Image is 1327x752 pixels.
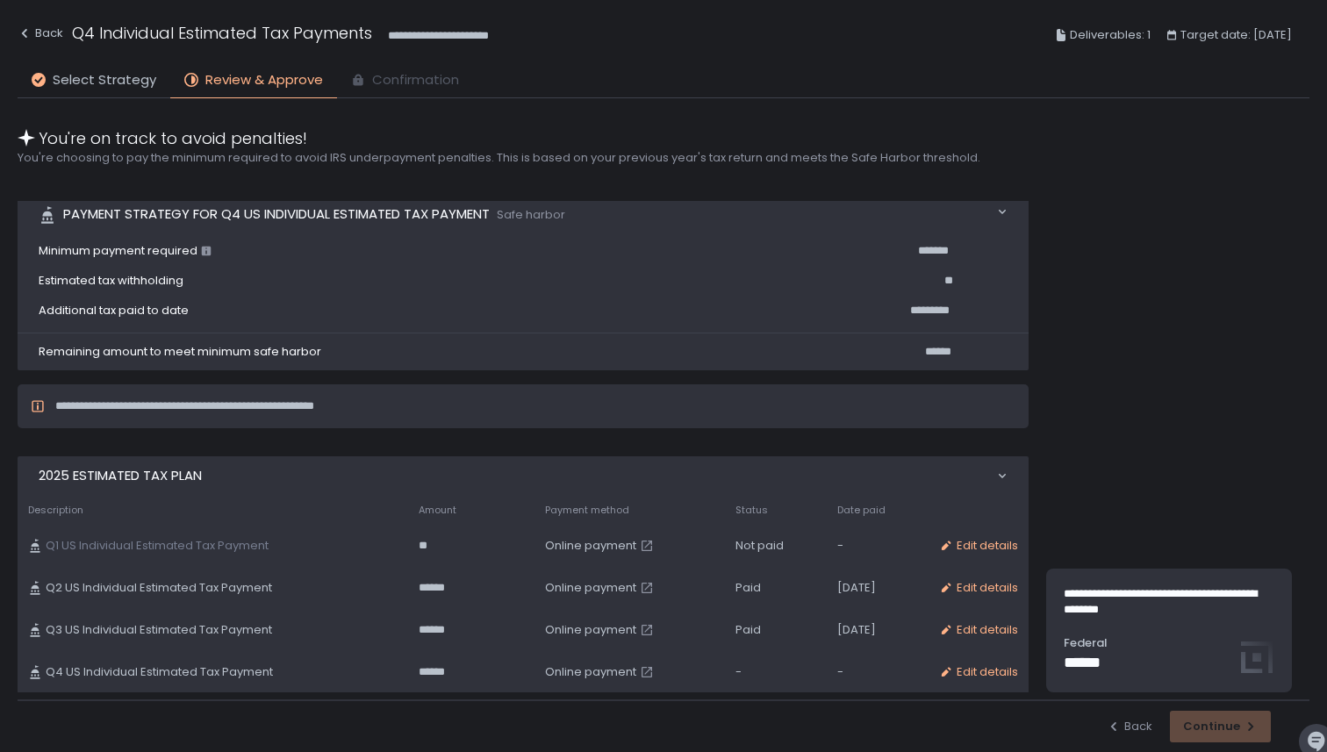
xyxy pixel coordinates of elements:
[72,21,372,45] h1: Q4 Individual Estimated Tax Payments
[419,504,456,517] span: Amount
[205,70,323,90] span: Review & Approve
[39,126,307,150] span: You're on track to avoid penalties!
[18,21,63,50] button: Back
[545,664,636,680] span: Online payment
[53,70,156,90] span: Select Strategy
[372,70,459,90] span: Confirmation
[46,538,269,554] span: Q1 US Individual Estimated Tax Payment
[1064,635,1274,651] span: Federal
[735,622,816,638] div: Paid
[46,580,272,596] span: Q2 US Individual Estimated Tax Payment
[39,273,183,289] span: Estimated tax withholding
[837,622,918,638] div: [DATE]
[39,303,189,319] span: Additional tax paid to date
[545,622,636,638] span: Online payment
[735,664,816,680] div: -
[939,538,1018,554] button: Edit details
[18,23,63,44] div: Back
[39,466,202,486] span: 2025 estimated tax plan
[1070,25,1151,46] span: Deliverables: 1
[837,664,918,680] div: -
[735,504,768,517] span: Status
[545,580,636,596] span: Online payment
[545,538,636,554] span: Online payment
[1180,25,1292,46] span: Target date: [DATE]
[735,580,816,596] div: Paid
[837,580,918,596] div: [DATE]
[63,204,490,225] span: Payment strategy for Q4 US Individual Estimated Tax Payment
[939,664,1018,680] button: Edit details
[497,207,565,223] span: Safe harbor
[39,243,212,259] span: Minimum payment required
[18,150,1029,166] h2: You're choosing to pay the minimum required to avoid IRS underpayment penalties. This is based on...
[1107,719,1152,734] button: Back
[837,538,918,554] div: -
[837,504,886,517] span: Date paid
[735,538,816,554] div: Not paid
[46,664,273,680] span: Q4 US Individual Estimated Tax Payment
[939,580,1018,596] button: Edit details
[545,504,629,517] span: Payment method
[939,622,1018,638] button: Edit details
[28,504,83,517] span: Description
[39,344,321,360] span: Remaining amount to meet minimum safe harbor
[46,622,272,638] span: Q3 US Individual Estimated Tax Payment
